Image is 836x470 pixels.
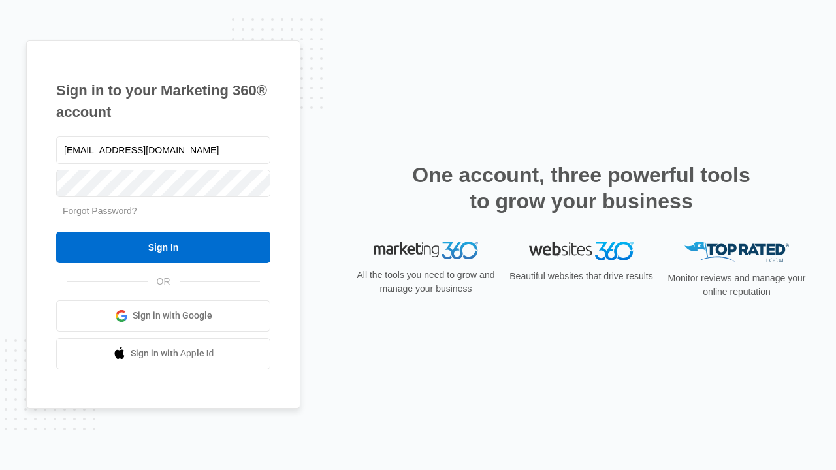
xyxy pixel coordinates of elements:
[148,275,180,289] span: OR
[133,309,212,322] span: Sign in with Google
[56,338,270,369] a: Sign in with Apple Id
[63,206,137,216] a: Forgot Password?
[56,232,270,263] input: Sign In
[408,162,754,214] h2: One account, three powerful tools to grow your business
[353,268,499,296] p: All the tools you need to grow and manage your business
[374,242,478,260] img: Marketing 360
[56,136,270,164] input: Email
[56,80,270,123] h1: Sign in to your Marketing 360® account
[56,300,270,332] a: Sign in with Google
[664,272,810,299] p: Monitor reviews and manage your online reputation
[508,270,654,283] p: Beautiful websites that drive results
[684,242,789,263] img: Top Rated Local
[131,347,214,360] span: Sign in with Apple Id
[529,242,634,260] img: Websites 360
